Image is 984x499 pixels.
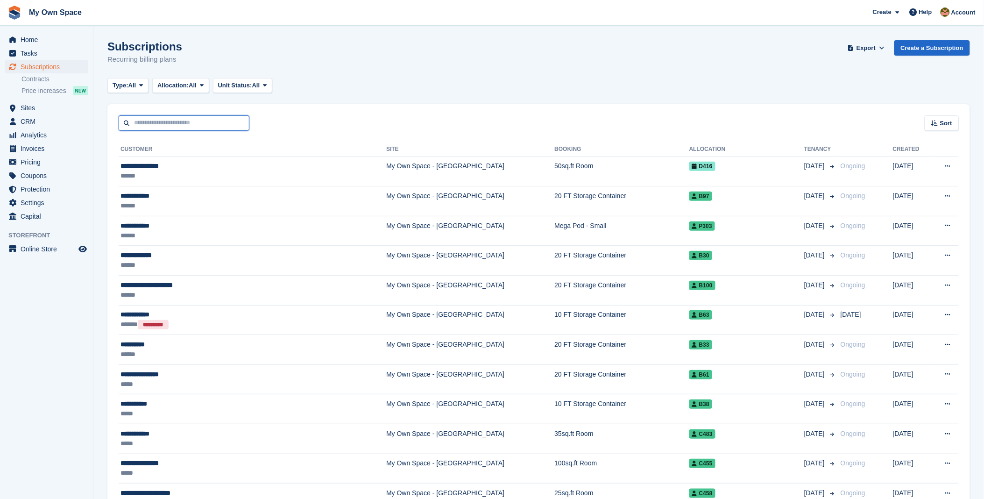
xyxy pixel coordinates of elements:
span: [DATE] [804,250,827,260]
a: Contracts [21,75,88,84]
span: Home [21,33,77,46]
div: NEW [73,86,88,95]
span: Help [919,7,932,17]
span: D416 [689,162,715,171]
span: Export [857,43,876,53]
span: Online Store [21,242,77,256]
td: [DATE] [893,394,931,424]
span: Ongoing [841,341,865,348]
td: My Own Space - [GEOGRAPHIC_DATA] [386,216,554,246]
span: Pricing [21,156,77,169]
a: Create a Subscription [894,40,970,56]
a: My Own Space [25,5,85,20]
span: [DATE] [841,311,861,318]
span: Analytics [21,128,77,142]
td: My Own Space - [GEOGRAPHIC_DATA] [386,424,554,454]
td: [DATE] [893,364,931,394]
td: 100sq.ft Room [555,454,689,484]
button: Unit Status: All [213,78,272,93]
span: C483 [689,429,715,439]
img: Keely Collin [941,7,950,17]
th: Customer [119,142,386,157]
span: B61 [689,370,712,379]
a: Preview store [77,243,88,255]
td: [DATE] [893,157,931,186]
h1: Subscriptions [107,40,182,53]
span: Tasks [21,47,77,60]
td: My Own Space - [GEOGRAPHIC_DATA] [386,335,554,365]
span: Ongoing [841,400,865,407]
td: My Own Space - [GEOGRAPHIC_DATA] [386,157,554,186]
th: Site [386,142,554,157]
span: Ongoing [841,489,865,497]
td: 20 FT Storage Container [555,246,689,276]
th: Allocation [689,142,804,157]
span: Invoices [21,142,77,155]
span: CRM [21,115,77,128]
span: Subscriptions [21,60,77,73]
th: Created [893,142,931,157]
th: Booking [555,142,689,157]
span: Capital [21,210,77,223]
td: My Own Space - [GEOGRAPHIC_DATA] [386,364,554,394]
span: B100 [689,281,715,290]
span: Type: [113,81,128,90]
span: Ongoing [841,192,865,200]
button: Export [846,40,887,56]
span: [DATE] [804,340,827,349]
span: [DATE] [804,458,827,468]
span: [DATE] [804,161,827,171]
a: menu [5,183,88,196]
a: menu [5,242,88,256]
span: Sites [21,101,77,114]
span: [DATE] [804,429,827,439]
td: My Own Space - [GEOGRAPHIC_DATA] [386,454,554,484]
td: [DATE] [893,454,931,484]
span: Ongoing [841,162,865,170]
span: Ongoing [841,251,865,259]
td: 10 FT Storage Container [555,394,689,424]
span: Protection [21,183,77,196]
span: Coupons [21,169,77,182]
span: All [252,81,260,90]
td: [DATE] [893,246,931,276]
td: Mega Pod - Small [555,216,689,246]
span: Settings [21,196,77,209]
span: [DATE] [804,191,827,201]
span: Allocation: [157,81,189,90]
span: B38 [689,399,712,409]
td: 10 FT Storage Container [555,305,689,335]
img: stora-icon-8386f47178a22dfd0bd8f6a31ec36ba5ce8667c1dd55bd0f319d3a0aa187defe.svg [7,6,21,20]
span: [DATE] [804,280,827,290]
span: B30 [689,251,712,260]
td: My Own Space - [GEOGRAPHIC_DATA] [386,186,554,216]
td: My Own Space - [GEOGRAPHIC_DATA] [386,275,554,305]
span: Ongoing [841,281,865,289]
span: All [189,81,197,90]
td: [DATE] [893,335,931,365]
span: [DATE] [804,310,827,320]
span: [DATE] [804,488,827,498]
a: menu [5,142,88,155]
a: menu [5,210,88,223]
td: 20 FT Storage Container [555,275,689,305]
span: Ongoing [841,371,865,378]
p: Recurring billing plans [107,54,182,65]
td: My Own Space - [GEOGRAPHIC_DATA] [386,305,554,335]
span: P303 [689,221,715,231]
td: 50sq.ft Room [555,157,689,186]
button: Type: All [107,78,149,93]
a: menu [5,196,88,209]
a: menu [5,101,88,114]
td: [DATE] [893,186,931,216]
span: Price increases [21,86,66,95]
td: 20 FT Storage Container [555,186,689,216]
span: [DATE] [804,370,827,379]
button: Allocation: All [152,78,209,93]
th: Tenancy [804,142,837,157]
td: 20 FT Storage Container [555,335,689,365]
a: Price increases NEW [21,86,88,96]
span: Unit Status: [218,81,252,90]
a: menu [5,156,88,169]
span: Sort [940,119,952,128]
